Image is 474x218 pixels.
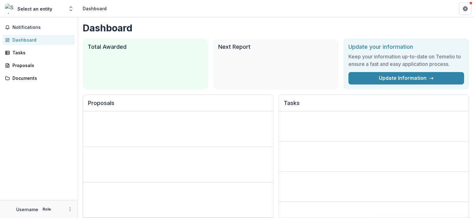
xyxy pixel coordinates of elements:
[83,5,107,12] div: Dashboard
[12,37,70,43] div: Dashboard
[83,22,469,34] h1: Dashboard
[12,25,72,30] span: Notifications
[12,75,70,81] div: Documents
[88,43,203,50] h2: Total Awarded
[12,62,70,69] div: Proposals
[41,207,53,212] p: Role
[2,60,75,70] a: Proposals
[2,35,75,45] a: Dashboard
[17,6,52,12] div: Select an entity
[284,100,464,111] h2: Tasks
[16,206,38,213] p: Username
[67,2,75,15] button: Open entity switcher
[12,49,70,56] div: Tasks
[88,100,268,111] h2: Proposals
[2,73,75,83] a: Documents
[348,72,464,84] a: Update Information
[66,206,74,213] button: More
[348,43,464,50] h2: Update your information
[218,43,334,50] h2: Next Report
[2,48,75,58] a: Tasks
[2,22,75,32] button: Notifications
[459,2,472,15] button: Get Help
[80,4,109,13] nav: breadcrumb
[5,4,15,14] img: Select an entity
[348,53,464,68] h3: Keep your information up-to-date on Temelio to ensure a fast and easy application process.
